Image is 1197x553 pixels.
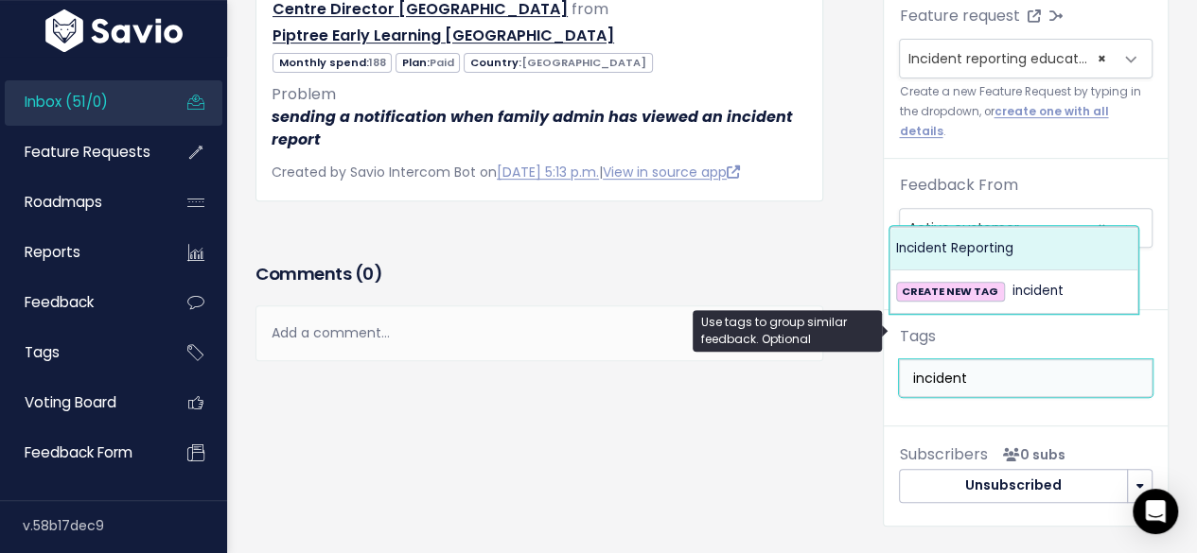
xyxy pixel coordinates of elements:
a: Feedback form [5,431,157,475]
div: Use tags to group similar feedback. Optional [693,310,882,352]
span: <p><strong>Subscribers</strong><br><br> No subscribers yet<br> </p> [995,445,1065,464]
span: Inbox (51/0) [25,92,108,112]
label: Tags [899,325,935,348]
span: Reports [25,242,80,262]
span: × [1098,209,1106,247]
span: Voting Board [25,392,116,412]
a: Piptree Early Learning [GEOGRAPHIC_DATA] [273,25,614,46]
small: Create a new Feature Request by typing in the dropdown, or . [899,82,1153,143]
a: Roadmaps [5,181,157,224]
span: Active customer [899,208,1153,248]
a: View in source app [603,163,740,181]
em: sending a notification when family admin has viewed an incident report [272,106,793,150]
button: Unsubscribed [899,469,1128,503]
span: Tags [25,342,60,362]
a: Feature Requests [5,130,157,174]
span: Plan: [396,53,460,73]
span: incident [1012,280,1064,302]
span: Feature Requests [25,142,150,162]
span: Active customer [900,209,1114,247]
span: Feedback [25,292,94,312]
a: [DATE] 5:13 p.m. [497,163,599,181]
img: logo-white.9d6f32f41409.svg [41,9,187,52]
div: Open Intercom Messenger [1133,489,1178,534]
a: create one with all details [899,104,1108,139]
label: Feedback From [899,174,1017,197]
label: Feature request [899,5,1019,27]
a: Feedback [5,281,157,324]
span: [GEOGRAPHIC_DATA] [521,55,646,70]
h3: Comments ( ) [255,261,823,287]
span: Incident Reporting [896,239,1013,257]
div: v.58b17dec9 [23,501,227,550]
a: Voting Board [5,381,157,424]
span: Created by Savio Intercom Bot on | [272,163,740,181]
a: Reports [5,231,157,274]
a: Tags [5,331,157,374]
span: × [1098,40,1106,78]
div: Add a comment... [255,305,823,361]
span: Paid [430,55,454,70]
a: Inbox (51/0) [5,80,157,124]
input: Add Tags... [905,369,1153,389]
span: Problem [272,83,336,105]
span: Subscribers [899,443,987,465]
span: Roadmaps [25,192,102,212]
span: 0 [362,262,374,285]
span: Country: [464,53,652,73]
span: Feedback form [25,442,132,462]
span: Monthly spend: [273,53,392,73]
span: 188 [369,55,386,70]
strong: CREATE NEW TAG [902,284,998,299]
